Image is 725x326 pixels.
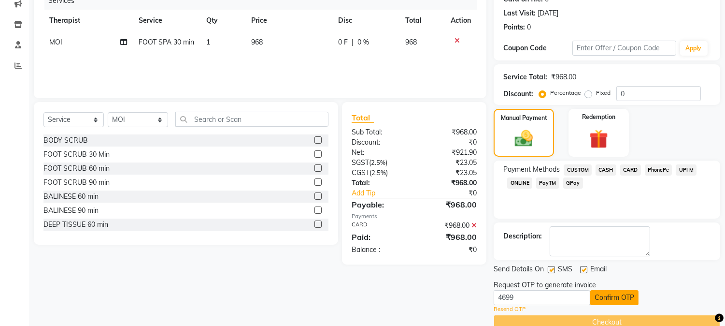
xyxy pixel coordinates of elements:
[414,148,484,158] div: ₹921.90
[503,8,536,18] div: Last Visit:
[206,38,210,46] span: 1
[43,178,110,188] div: FOOT SCRUB 90 min
[503,164,560,175] span: Payment Methods
[494,305,526,313] a: Resend OTP
[399,10,445,31] th: Total
[590,290,639,305] button: Confirm OTP
[344,158,414,168] div: ( )
[43,135,88,146] div: BODY SCRUB
[338,37,348,47] span: 0 F
[200,10,245,31] th: Qty
[414,158,484,168] div: ₹23.05
[501,114,547,122] label: Manual Payment
[414,137,484,148] div: ₹0
[175,112,328,127] input: Search or Scan
[371,159,385,166] span: 2.5%
[414,127,484,137] div: ₹968.00
[344,199,414,210] div: Payable:
[414,199,484,210] div: ₹968.00
[352,37,354,47] span: |
[352,113,374,123] span: Total
[139,38,194,46] span: FOOT SPA 30 min
[43,149,110,160] div: FOOT SCRUB 30 Min
[503,43,572,53] div: Coupon Code
[590,264,607,276] span: Email
[133,10,200,31] th: Service
[344,231,414,243] div: Paid:
[582,113,615,121] label: Redemption
[596,89,611,97] label: Fixed
[344,178,414,188] div: Total:
[43,10,133,31] th: Therapist
[538,8,558,18] div: [DATE]
[550,89,581,97] label: Percentage
[414,168,484,178] div: ₹23.05
[352,212,477,221] div: Payments
[49,38,62,46] span: MOI
[551,72,576,82] div: ₹968.00
[558,264,572,276] span: SMS
[344,221,414,231] div: CARD
[583,127,614,151] img: _gift.svg
[503,72,547,82] div: Service Total:
[445,10,477,31] th: Action
[371,169,386,177] span: 2.5%
[357,37,369,47] span: 0 %
[509,128,538,149] img: _cash.svg
[414,221,484,231] div: ₹968.00
[414,245,484,255] div: ₹0
[43,206,99,216] div: BALINESE 90 min
[494,280,596,290] div: Request OTP to generate invoice
[344,148,414,158] div: Net:
[503,231,542,241] div: Description:
[43,220,108,230] div: DEEP TISSUE 60 min
[414,178,484,188] div: ₹968.00
[43,192,99,202] div: BALINESE 60 min
[344,127,414,137] div: Sub Total:
[680,41,708,56] button: Apply
[405,38,417,46] span: 968
[494,290,590,305] input: Enter OTP
[645,164,672,176] span: PhonePe
[676,164,697,176] span: UPI M
[344,188,426,198] a: Add Tip
[344,137,414,148] div: Discount:
[344,168,414,178] div: ( )
[332,10,399,31] th: Disc
[620,164,641,176] span: CARD
[527,22,531,32] div: 0
[494,264,544,276] span: Send Details On
[43,163,110,174] div: FOOT SCRUB 60 min
[352,158,369,167] span: SGST
[414,231,484,243] div: ₹968.00
[245,10,333,31] th: Price
[507,178,532,189] span: ONLINE
[572,41,676,56] input: Enter Offer / Coupon Code
[352,168,370,177] span: CGST
[503,22,525,32] div: Points:
[564,164,592,176] span: CUSTOM
[596,164,616,176] span: CASH
[251,38,263,46] span: 968
[344,245,414,255] div: Balance :
[503,89,533,99] div: Discount:
[536,178,559,189] span: PayTM
[563,178,583,189] span: GPay
[426,188,484,198] div: ₹0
